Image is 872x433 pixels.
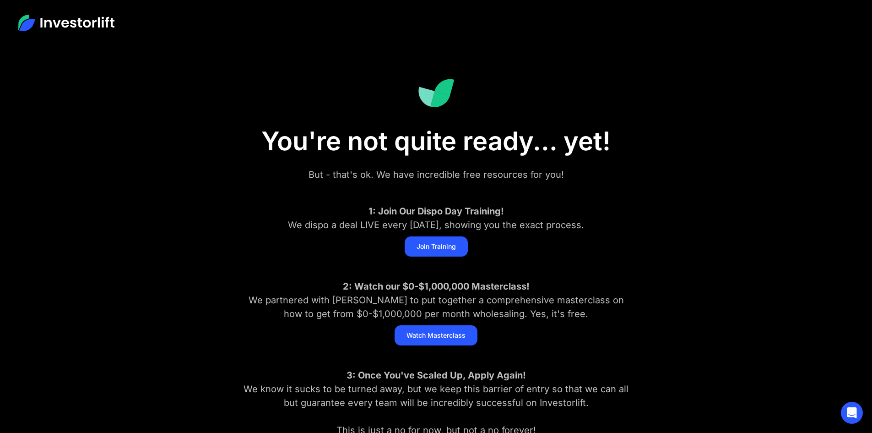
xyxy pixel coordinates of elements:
div: Open Intercom Messenger [841,402,863,424]
a: Watch Masterclass [395,325,477,345]
img: Investorlift Dashboard [418,79,455,108]
a: Join Training [405,236,468,257]
strong: 3: Once You've Scaled Up, Apply Again! [347,370,526,381]
div: We partnered with [PERSON_NAME] to put together a comprehensive masterclass on how to get from $0... [239,280,633,321]
strong: 2: Watch our $0-$1,000,000 Masterclass! [343,281,530,292]
h1: You're not quite ready... yet! [207,126,665,157]
strong: 1: Join Our Dispo Day Training! [368,206,504,217]
div: But - that's ok. We have incredible free resources for you! [239,168,633,181]
div: We dispo a deal LIVE every [DATE], showing you the exact process. [239,204,633,232]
